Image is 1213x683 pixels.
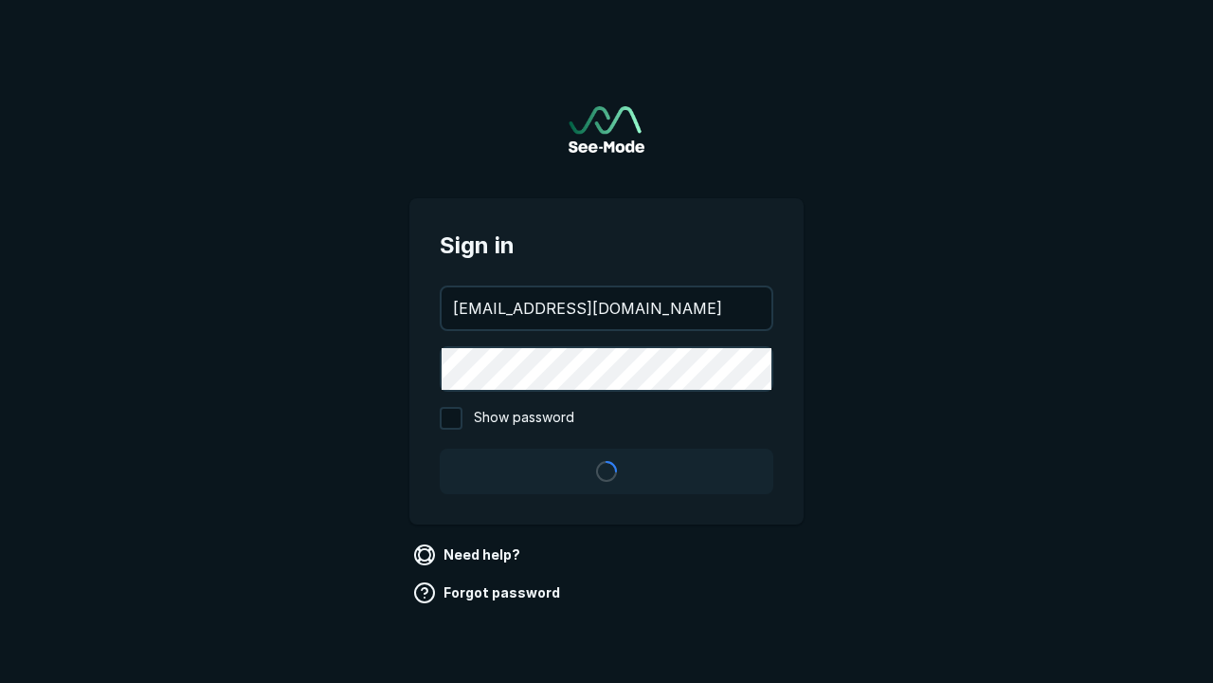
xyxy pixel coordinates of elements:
span: Show password [474,407,574,430]
a: Forgot password [409,578,568,608]
span: Sign in [440,229,773,263]
a: Go to sign in [569,106,644,153]
a: Need help? [409,540,528,570]
input: your@email.com [442,287,771,329]
img: See-Mode Logo [569,106,644,153]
